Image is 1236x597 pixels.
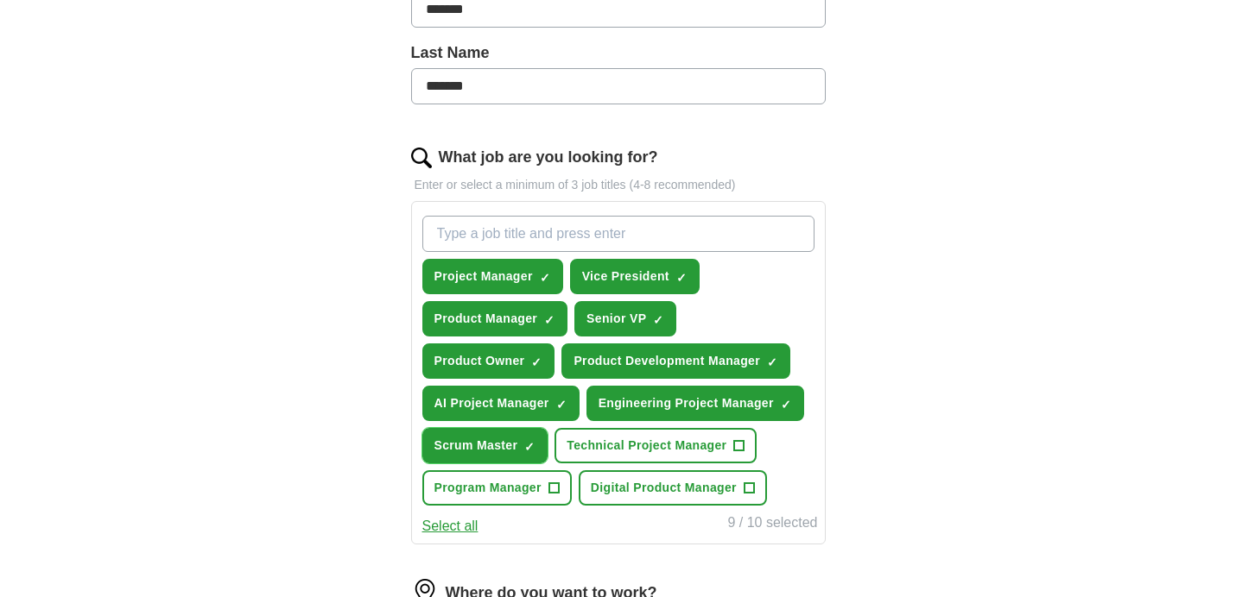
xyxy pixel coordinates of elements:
[434,437,518,455] span: Scrum Master
[767,355,777,369] span: ✓
[556,398,567,412] span: ✓
[570,259,700,294] button: Vice President✓
[524,440,535,454] span: ✓
[422,428,548,463] button: Scrum Master✓
[586,310,646,328] span: Senior VP
[422,301,568,336] button: Product Manager✓
[411,176,826,194] p: Enter or select a minimum of 3 job titles (4-8 recommended)
[567,437,726,455] span: Technical Project Manager
[574,301,676,336] button: Senior VP✓
[422,470,572,506] button: Program Manager
[434,394,549,412] span: AI Project Manager
[653,313,663,327] span: ✓
[781,398,791,412] span: ✓
[434,352,525,370] span: Product Owner
[727,512,817,537] div: 9 / 10 selected
[531,355,542,369] span: ✓
[676,271,687,285] span: ✓
[422,516,479,537] button: Select all
[555,428,757,463] button: Technical Project Manager
[561,343,790,379] button: Product Development Manager✓
[422,386,580,421] button: AI Project Manager✓
[574,352,760,370] span: Product Development Manager
[591,479,737,497] span: Digital Product Manager
[586,386,804,421] button: Engineering Project Manager✓
[422,216,814,252] input: Type a job title and press enter
[544,313,555,327] span: ✓
[422,343,555,379] button: Product Owner✓
[434,479,542,497] span: Program Manager
[434,267,533,286] span: Project Manager
[411,41,826,65] label: Last Name
[411,148,432,168] img: search.png
[540,271,550,285] span: ✓
[439,146,658,169] label: What job are you looking for?
[579,470,767,506] button: Digital Product Manager
[422,259,563,294] button: Project Manager✓
[599,394,774,412] span: Engineering Project Manager
[582,267,669,286] span: Vice President
[434,310,538,328] span: Product Manager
